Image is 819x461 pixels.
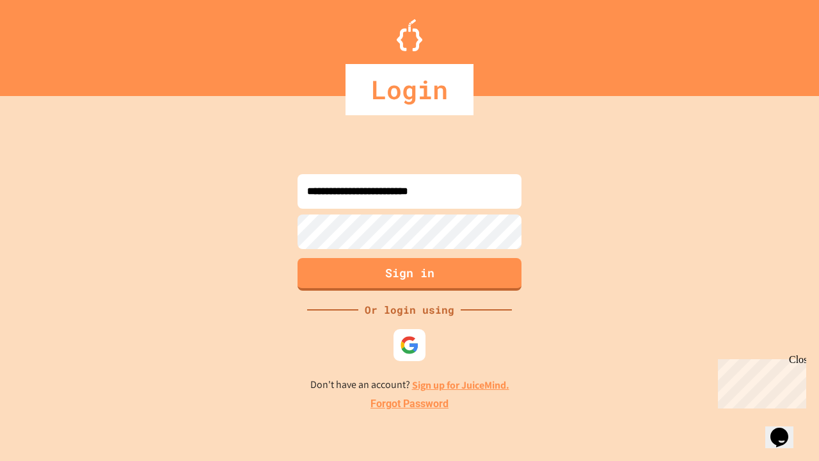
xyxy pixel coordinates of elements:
iframe: chat widget [765,410,806,448]
p: Don't have an account? [310,377,509,393]
div: Or login using [358,302,461,318]
iframe: chat widget [713,354,806,408]
button: Sign in [298,258,521,291]
div: Chat with us now!Close [5,5,88,81]
a: Forgot Password [370,396,449,412]
img: google-icon.svg [400,336,419,355]
div: Login [346,64,473,115]
img: Logo.svg [397,19,422,51]
a: Sign up for JuiceMind. [412,378,509,392]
